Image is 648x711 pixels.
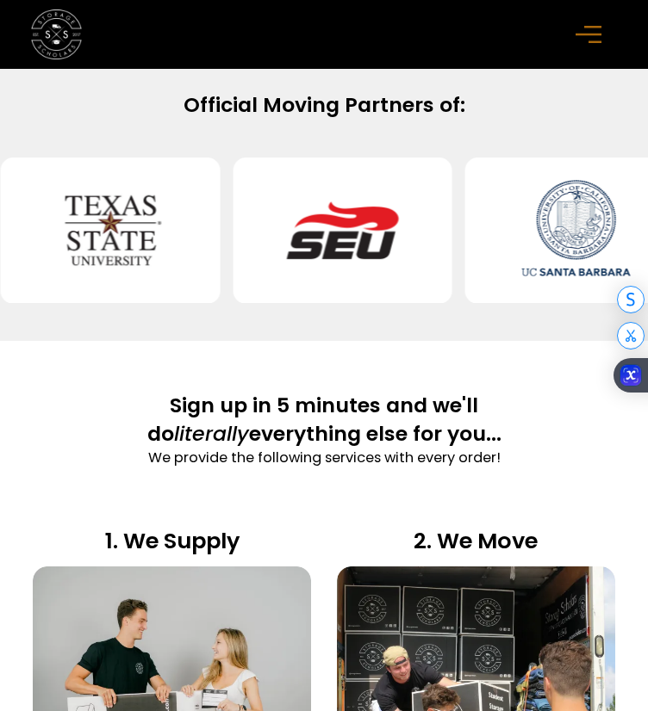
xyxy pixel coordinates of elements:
[26,170,196,291] img: Texas State University
[33,448,616,469] p: We provide the following services with every order!
[414,528,538,554] h3: 2. We Move
[566,9,616,59] div: menu
[258,170,427,291] img: Southeastern University
[31,9,81,59] img: Storage Scholars main logo
[174,419,249,448] span: literally
[33,90,616,119] h2: Official Moving Partners of:
[33,391,616,448] h2: Sign up in 5 minutes and we'll do everything else for you...
[105,528,240,554] h3: 1. We Supply
[31,9,81,59] a: home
